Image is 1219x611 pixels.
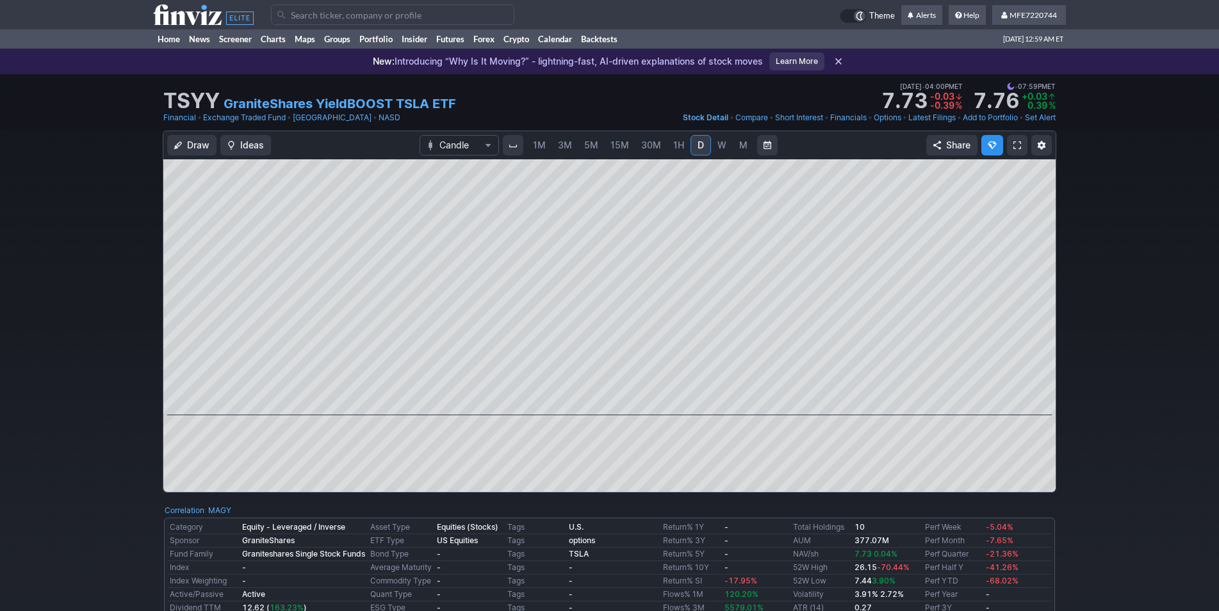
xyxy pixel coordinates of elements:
[578,135,604,155] a: 5M
[368,561,434,575] td: Average Maturity
[437,522,498,532] b: Equities (Stocks)
[973,91,1019,111] strong: 7.76
[908,111,956,124] a: Latest Filings
[855,536,889,545] b: 377.07M
[167,521,240,534] td: Category
[505,575,566,588] td: Tags
[355,29,397,49] a: Portfolio
[986,522,1013,532] span: -5.04%
[439,139,479,152] span: Candle
[569,536,595,545] a: options
[569,589,573,599] b: -
[769,111,774,124] span: •
[167,588,240,601] td: Active/Passive
[379,111,400,124] a: NASD
[660,561,722,575] td: Return% 10Y
[167,561,240,575] td: Index
[505,561,566,575] td: Tags
[683,113,728,122] span: Stock Detail
[242,576,246,585] b: -
[1027,100,1047,111] span: 0.39
[505,588,566,601] td: Tags
[877,562,910,572] span: -70.44%
[208,504,231,517] a: MAGY
[901,5,942,26] a: Alerts
[610,139,629,150] span: 15M
[220,135,271,155] button: Ideas
[926,135,978,155] button: Share
[986,589,990,599] b: -
[733,135,753,155] a: M
[1019,111,1024,124] span: •
[986,549,1019,559] span: -21.36%
[635,135,667,155] a: 30M
[986,576,1019,585] span: -68.02%
[922,534,983,548] td: Perf Month
[605,135,635,155] a: 15M
[368,588,434,601] td: Quant Type
[769,52,824,70] a: Learn More
[667,135,690,155] a: 1H
[505,534,566,548] td: Tags
[855,522,865,532] b: 10
[242,522,345,532] b: Equity - Leveraged / Inverse
[242,549,365,559] b: Graniteshares Single Stock Funds
[368,575,434,588] td: Commodity Type
[660,588,722,601] td: Flows% 1M
[641,139,661,150] span: 30M
[790,521,852,534] td: Total Holdings
[577,29,622,49] a: Backtests
[724,522,728,532] b: -
[981,135,1003,155] button: Explore new features
[1022,91,1047,102] span: +0.03
[840,9,895,23] a: Theme
[534,29,577,49] a: Calendar
[1007,135,1027,155] a: Fullscreen
[432,29,469,49] a: Futures
[724,536,728,545] b: -
[242,536,295,545] b: GraniteShares
[757,135,778,155] button: Range
[660,534,722,548] td: Return% 3Y
[660,575,722,588] td: Return% SI
[790,548,852,561] td: NAV/sh
[775,111,823,124] a: Short Interest
[552,135,578,155] a: 3M
[872,576,896,585] span: 3.90%
[437,589,441,599] b: -
[271,4,514,25] input: Search
[558,139,572,150] span: 3M
[824,111,829,124] span: •
[293,111,372,124] a: [GEOGRAPHIC_DATA]
[242,562,246,572] b: -
[869,9,895,23] span: Theme
[900,81,963,92] span: [DATE] 04:00PM ET
[724,562,728,572] b: -
[503,135,523,155] button: Interval
[922,575,983,588] td: Perf YTD
[437,536,478,545] b: US Equities
[163,91,220,111] h1: TSYY
[368,521,434,534] td: Asset Type
[855,576,896,585] b: 7.44
[437,562,441,572] b: -
[242,589,265,599] b: Active
[167,135,217,155] button: Draw
[373,111,377,124] span: •
[855,589,904,599] small: 3.91% 2.72%
[373,55,763,68] p: Introducing “Why Is It Moving?” - lightning-fast, AI-driven explanations of stock moves
[533,139,546,150] span: 1M
[790,534,852,548] td: AUM
[505,521,566,534] td: Tags
[881,91,928,111] strong: 7.73
[683,111,728,124] a: Stock Detail
[290,29,320,49] a: Maps
[165,504,231,517] div: :
[1049,100,1056,111] span: %
[153,29,184,49] a: Home
[256,29,290,49] a: Charts
[1015,81,1018,92] span: •
[868,111,872,124] span: •
[930,91,954,102] span: -0.03
[855,549,872,559] span: 7.73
